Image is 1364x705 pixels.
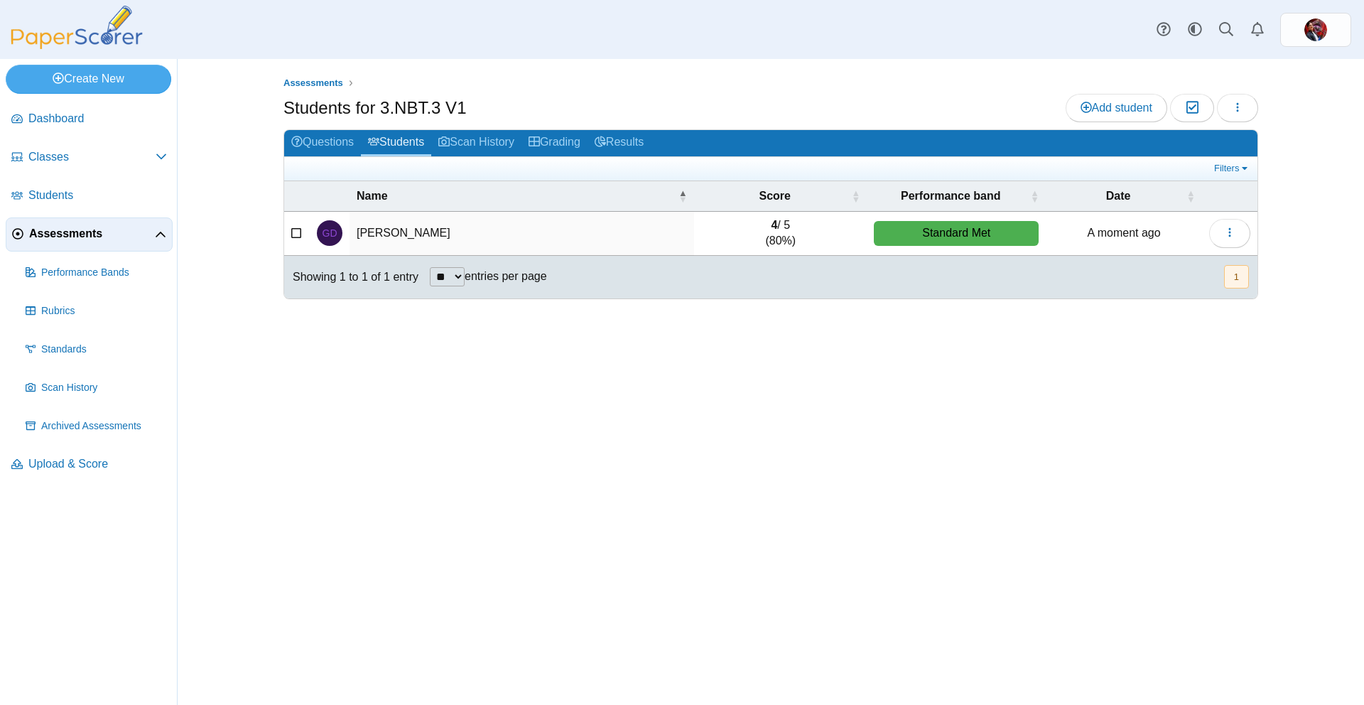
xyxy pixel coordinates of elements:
label: entries per page [465,270,547,282]
a: Students [6,179,173,213]
button: 1 [1224,265,1249,289]
span: Assessments [283,77,343,88]
a: Rubrics [20,294,173,328]
span: Dashboard [28,111,167,127]
span: Name [357,188,676,204]
td: [PERSON_NAME] [350,212,694,256]
div: Showing 1 to 1 of 1 entry [284,256,418,298]
div: Standard Met [874,221,1039,246]
a: ps.yyrSfKExD6VWH9yo [1280,13,1351,47]
a: Assessments [280,75,347,92]
span: Assessments [29,226,155,242]
span: Add student [1081,102,1152,114]
a: Alerts [1242,14,1273,45]
a: Upload & Score [6,448,173,482]
span: Glen Dietrich [323,228,337,238]
span: Performance Bands [41,266,167,280]
a: Assessments [6,217,173,252]
span: Performance band : Activate to sort [1030,189,1039,203]
a: Scan History [431,130,521,156]
a: Filters [1211,161,1254,176]
span: Students [28,188,167,203]
b: 4 [771,219,777,231]
a: Archived Assessments [20,409,173,443]
span: Standards [41,343,167,357]
span: Greg Mullen [1304,18,1327,41]
span: Date [1053,188,1184,204]
img: ps.yyrSfKExD6VWH9yo [1304,18,1327,41]
a: Grading [521,130,588,156]
a: Standards [20,333,173,367]
a: Classes [6,141,173,175]
span: Date : Activate to sort [1186,189,1195,203]
a: PaperScorer [6,39,148,51]
nav: pagination [1223,265,1249,289]
span: Score [701,188,848,204]
a: Scan History [20,371,173,405]
a: Add student [1066,94,1167,122]
h1: Students for 3.NBT.3 V1 [283,96,466,120]
span: Performance band [874,188,1027,204]
a: Dashboard [6,102,173,136]
span: Scan History [41,381,167,395]
a: Questions [284,130,361,156]
span: Score : Activate to sort [851,189,860,203]
span: Archived Assessments [41,419,167,434]
a: Results [588,130,651,156]
span: Rubrics [41,304,167,318]
span: Classes [28,149,156,165]
td: / 5 (80%) [694,212,867,256]
a: Create New [6,65,171,93]
a: Performance Bands [20,256,173,290]
span: Name : Activate to invert sorting [678,189,687,203]
time: Oct 6, 2025 at 1:07 PM [1087,227,1160,239]
img: PaperScorer [6,6,148,49]
span: Upload & Score [28,456,167,472]
a: Students [361,130,431,156]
